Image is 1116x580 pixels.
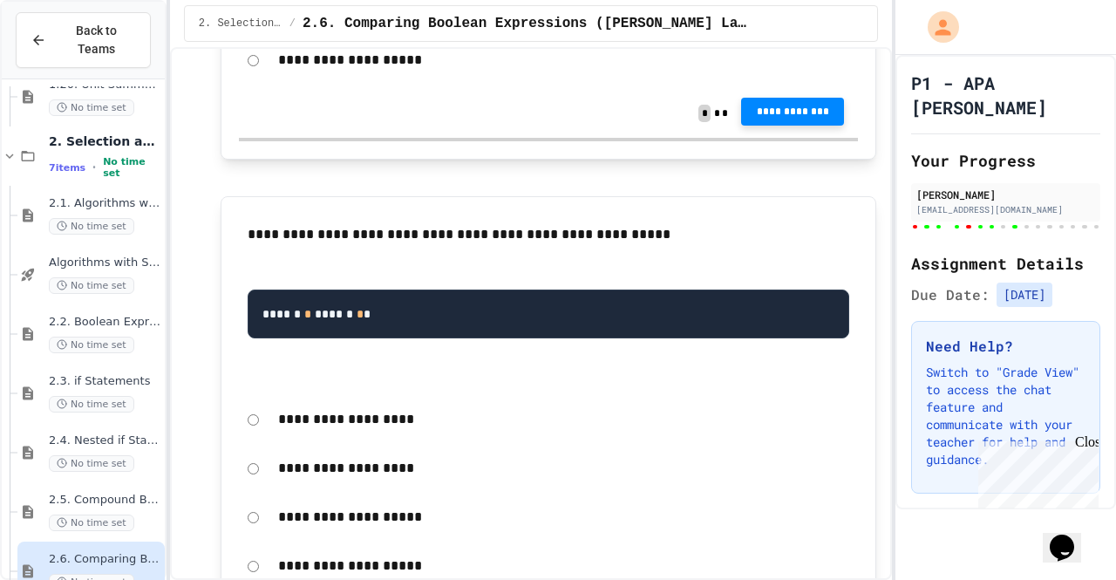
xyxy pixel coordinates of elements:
iframe: chat widget [1043,510,1099,563]
div: My Account [909,7,963,47]
span: 2. Selection and Iteration [49,133,161,149]
span: No time set [49,99,134,116]
span: • [92,160,96,174]
span: No time set [49,515,134,531]
span: No time set [49,455,134,472]
h2: Your Progress [911,148,1100,173]
span: [DATE] [997,283,1052,307]
div: Chat with us now!Close [7,7,120,111]
button: Back to Teams [16,12,151,68]
span: No time set [49,337,134,353]
span: No time set [103,156,161,179]
h2: Assignment Details [911,251,1100,276]
h3: Need Help? [926,336,1085,357]
span: / [289,17,296,31]
div: [EMAIL_ADDRESS][DOMAIN_NAME] [916,203,1095,216]
span: 2.6. Comparing Boolean Expressions (De Morgan’s Laws) [303,13,749,34]
iframe: chat widget [971,434,1099,508]
span: 7 items [49,162,85,174]
span: 2.4. Nested if Statements [49,433,161,448]
span: 2.2. Boolean Expressions [49,315,161,330]
span: No time set [49,396,134,413]
span: No time set [49,277,134,294]
h1: P1 - APA [PERSON_NAME] [911,71,1100,119]
span: Algorithms with Selection and Repetition - Topic 2.1 [49,256,161,270]
span: Due Date: [911,284,990,305]
span: Back to Teams [57,22,136,58]
span: 2.5. Compound Boolean Expressions [49,493,161,508]
span: 2.1. Algorithms with Selection and Repetition [49,196,161,211]
span: 2.6. Comparing Boolean Expressions ([PERSON_NAME] Laws) [49,552,161,567]
p: Switch to "Grade View" to access the chat feature and communicate with your teacher for help and ... [926,364,1085,468]
div: [PERSON_NAME] [916,187,1095,202]
span: 2.3. if Statements [49,374,161,389]
span: 2. Selection and Iteration [199,17,282,31]
span: No time set [49,218,134,235]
